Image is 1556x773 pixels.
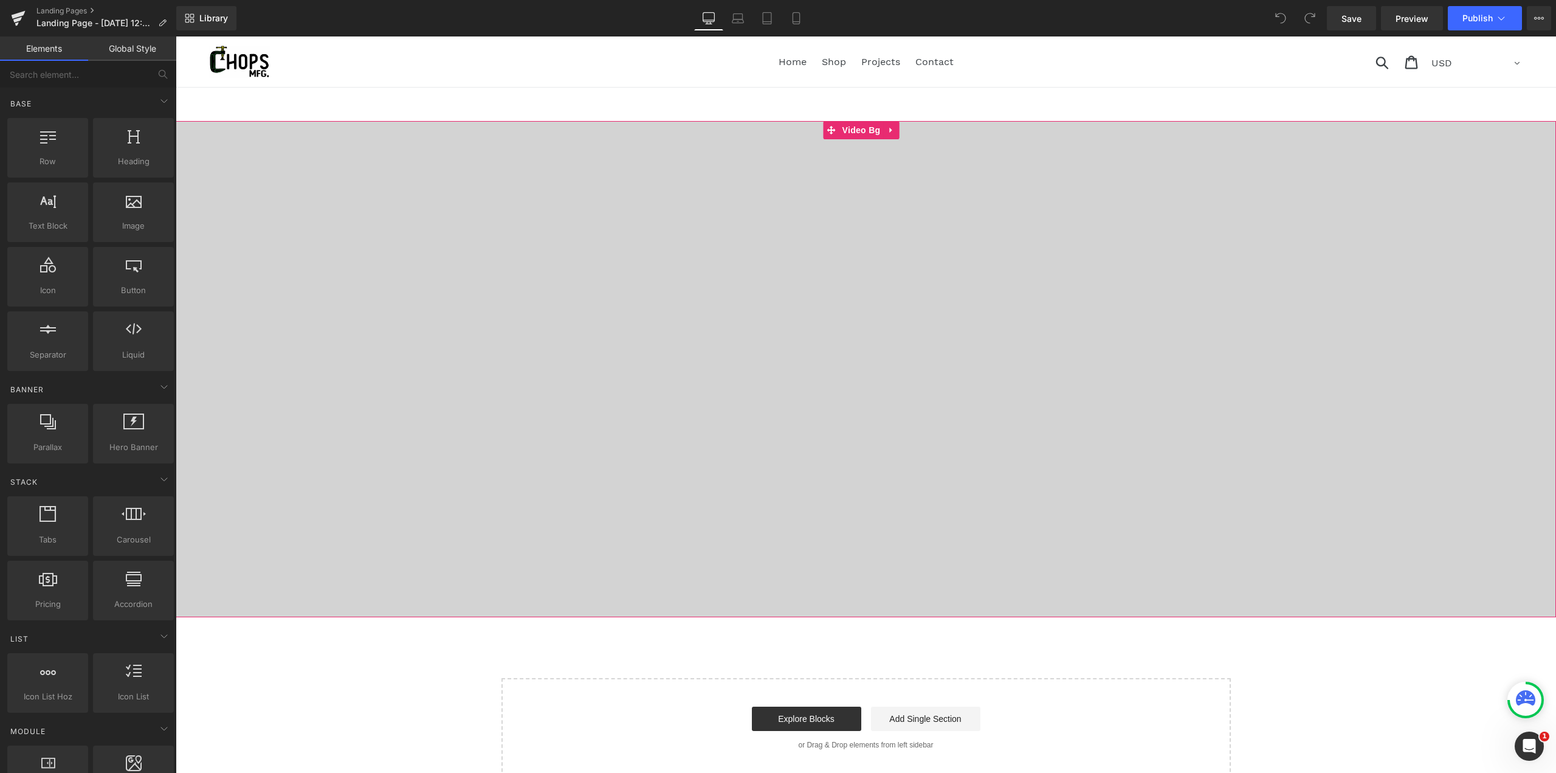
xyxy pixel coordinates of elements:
[97,155,170,168] span: Heading
[1448,6,1522,30] button: Publish
[9,633,30,645] span: List
[97,441,170,454] span: Hero Banner
[646,19,670,32] span: Shop
[680,16,731,35] a: Projects
[11,598,84,611] span: Pricing
[9,384,45,395] span: Banner
[11,155,84,168] span: Row
[576,670,686,695] a: Explore Blocks
[1527,6,1551,30] button: More
[97,220,170,232] span: Image
[11,348,84,361] span: Separator
[695,670,805,695] a: Add Single Section
[11,284,84,297] span: Icon
[664,85,708,103] span: Video Bg
[597,16,637,35] a: Home
[36,18,153,28] span: Landing Page - [DATE] 12:47:38
[9,98,33,109] span: Base
[88,36,176,61] a: Global Style
[199,13,228,24] span: Library
[97,348,170,361] span: Liquid
[782,6,811,30] a: Mobile
[11,690,84,703] span: Icon List Hoz
[9,726,47,737] span: Module
[345,704,1036,713] p: or Drag & Drop elements from left sidebar
[97,284,170,297] span: Button
[734,16,784,35] a: Contact
[1462,13,1493,23] span: Publish
[9,476,39,488] span: Stack
[1540,732,1549,741] span: 1
[97,690,170,703] span: Icon List
[33,9,94,41] img: CHOPS MFG.
[686,19,725,32] span: Projects
[723,6,752,30] a: Laptop
[11,441,84,454] span: Parallax
[1204,12,1238,39] input: Search
[97,533,170,546] span: Carousel
[603,19,631,32] span: Home
[11,533,84,546] span: Tabs
[740,19,778,32] span: Contact
[97,598,170,611] span: Accordion
[36,6,176,16] a: Landing Pages
[1515,732,1544,761] iframe: Intercom live chat
[11,220,84,232] span: Text Block
[1298,6,1322,30] button: Redo
[752,6,782,30] a: Tablet
[1341,12,1361,25] span: Save
[640,16,676,35] a: Shop
[1381,6,1443,30] a: Preview
[1269,6,1293,30] button: Undo
[707,85,723,103] a: Expand / Collapse
[1396,12,1428,25] span: Preview
[694,6,723,30] a: Desktop
[176,6,236,30] a: New Library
